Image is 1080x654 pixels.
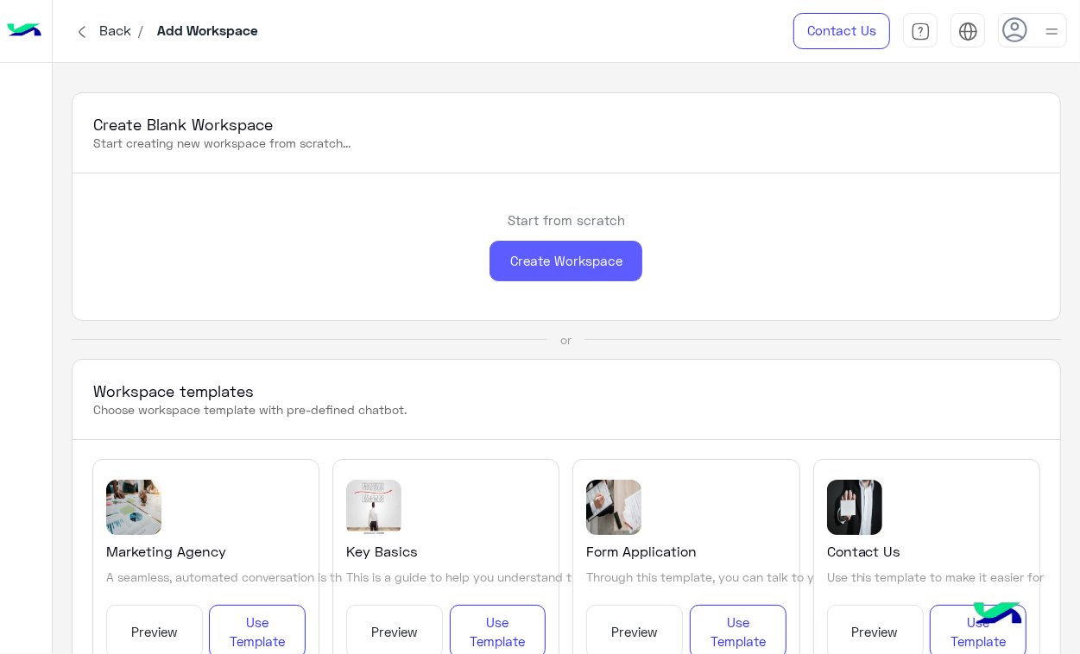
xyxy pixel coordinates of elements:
img: hulul-logo.png [968,585,1028,645]
img: profile [1041,21,1063,42]
h3: Workspace templates [93,380,1039,401]
span: / [137,22,144,38]
h3: Create Blank Workspace [93,114,1039,135]
h5: Form Application [586,541,697,562]
p: Use this template to make it easier for [827,569,1045,586]
h5: Marketing Agency [106,541,226,562]
p: A seamless, automated conversation is th [106,569,342,586]
div: Create Workspace [489,241,642,281]
img: tab [958,22,978,41]
img: template image [827,480,882,535]
h5: Key Basics [346,541,418,562]
img: tab [911,22,931,41]
div: or [560,331,572,349]
h6: Start from scratch [508,212,625,228]
a: Contact Us [793,13,890,49]
p: Start creating new workspace from scratch... [93,135,1039,152]
img: template image [346,480,401,535]
p: This is a guide to help you understand t [346,569,572,586]
a: tab [903,13,938,49]
img: chervon [72,22,92,42]
span: Back [92,22,137,38]
p: Through this template, you can talk to y [586,569,814,586]
h5: Contact Us [827,541,901,562]
img: template image [586,480,641,535]
img: Logo [7,13,41,49]
img: template image [106,480,161,535]
p: Add Workspace [157,20,258,43]
p: Choose workspace template with pre-defined chatbot. [93,401,1039,418]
